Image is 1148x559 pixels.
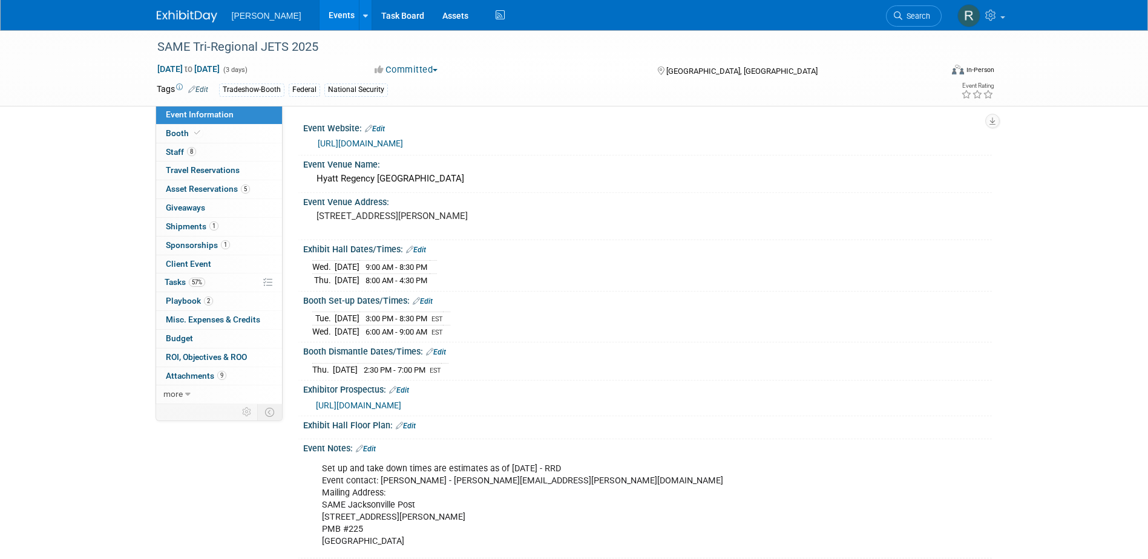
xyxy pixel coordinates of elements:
a: Edit [426,348,446,356]
a: Travel Reservations [156,162,282,180]
span: 9:00 AM - 8:30 PM [366,263,427,272]
div: Federal [289,83,320,96]
a: Edit [365,125,385,133]
span: more [163,389,183,399]
span: Playbook [166,296,213,306]
a: [URL][DOMAIN_NAME] [316,400,401,410]
span: Giveaways [166,203,205,212]
a: Sponsorships1 [156,237,282,255]
td: [DATE] [335,312,359,325]
span: [PERSON_NAME] [232,11,301,21]
span: Attachments [166,371,226,381]
span: 6:00 AM - 9:00 AM [366,327,427,336]
span: Booth [166,128,203,138]
span: ROI, Objectives & ROO [166,352,247,362]
span: [GEOGRAPHIC_DATA], [GEOGRAPHIC_DATA] [666,67,818,76]
a: Search [886,5,942,27]
div: Exhibit Hall Floor Plan: [303,416,992,432]
span: 2 [204,296,213,306]
td: Wed. [312,325,335,338]
td: Thu. [312,274,335,287]
span: Asset Reservations [166,184,250,194]
a: [URL][DOMAIN_NAME] [318,139,403,148]
td: Wed. [312,261,335,274]
a: Misc. Expenses & Credits [156,311,282,329]
span: 57% [189,278,205,287]
div: Event Format [870,63,995,81]
span: EST [430,367,441,374]
span: Budget [166,333,193,343]
div: Booth Set-up Dates/Times: [303,292,992,307]
a: Giveaways [156,199,282,217]
span: Shipments [166,221,218,231]
span: 9 [217,371,226,380]
a: Edit [413,297,433,306]
td: Tue. [312,312,335,325]
div: Set up and take down times are estimates as of [DATE] - RRD Event contact: [PERSON_NAME] - [PERSO... [313,457,859,554]
span: Travel Reservations [166,165,240,175]
pre: [STREET_ADDRESS][PERSON_NAME] [317,211,577,221]
span: EST [431,329,443,336]
img: ExhibitDay [157,10,217,22]
span: Sponsorships [166,240,230,250]
div: Event Notes: [303,439,992,455]
span: 3:00 PM - 8:30 PM [366,314,427,323]
span: Staff [166,147,196,157]
span: Search [902,11,930,21]
a: Tasks57% [156,273,282,292]
a: Edit [396,422,416,430]
div: Tradeshow-Booth [219,83,284,96]
div: Event Website: [303,119,992,135]
span: 1 [209,221,218,230]
div: Exhibit Hall Dates/Times: [303,240,992,256]
a: Booth [156,125,282,143]
a: Shipments1 [156,218,282,236]
span: [DATE] [DATE] [157,64,220,74]
span: 1 [221,240,230,249]
a: Edit [356,445,376,453]
button: Committed [370,64,442,76]
span: Tasks [165,277,205,287]
td: [DATE] [335,274,359,287]
img: Rebecca Deis [957,4,980,27]
div: Exhibitor Prospectus: [303,381,992,396]
td: Toggle Event Tabs [257,404,282,420]
a: Asset Reservations5 [156,180,282,198]
a: Client Event [156,255,282,273]
span: (3 days) [222,66,248,74]
div: SAME Tri-Regional JETS 2025 [153,36,923,58]
div: Event Venue Name: [303,155,992,171]
a: more [156,385,282,404]
div: In-Person [966,65,994,74]
td: Tags [157,83,208,97]
td: [DATE] [335,261,359,274]
span: Client Event [166,259,211,269]
div: Event Rating [961,83,994,89]
span: 8 [187,147,196,156]
span: 5 [241,185,250,194]
td: Thu. [312,363,333,376]
span: 2:30 PM - 7:00 PM [364,365,425,374]
span: to [183,64,194,74]
a: Event Information [156,106,282,124]
a: Budget [156,330,282,348]
span: 8:00 AM - 4:30 PM [366,276,427,285]
a: Staff8 [156,143,282,162]
td: [DATE] [333,363,358,376]
img: Format-Inperson.png [952,65,964,74]
a: Edit [188,85,208,94]
div: Event Venue Address: [303,193,992,208]
a: Playbook2 [156,292,282,310]
a: Edit [406,246,426,254]
div: Hyatt Regency [GEOGRAPHIC_DATA] [312,169,983,188]
td: [DATE] [335,325,359,338]
a: ROI, Objectives & ROO [156,348,282,367]
span: Event Information [166,110,234,119]
span: EST [431,315,443,323]
a: Attachments9 [156,367,282,385]
i: Booth reservation complete [194,129,200,136]
td: Personalize Event Tab Strip [237,404,258,420]
div: National Security [324,83,388,96]
span: Misc. Expenses & Credits [166,315,260,324]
